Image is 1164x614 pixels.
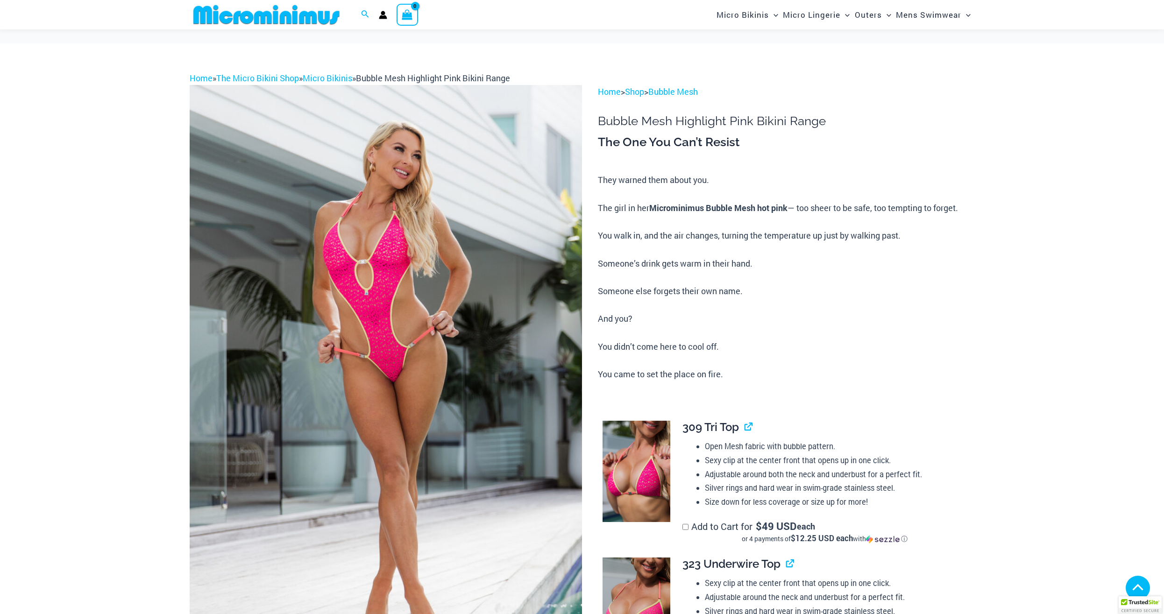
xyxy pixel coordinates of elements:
[216,72,299,84] a: The Micro Bikini Shop
[625,86,644,97] a: Shop
[397,4,418,25] a: View Shopping Cart, empty
[714,3,781,27] a: Micro BikinisMenu ToggleMenu Toggle
[682,524,688,530] input: Add to Cart for$49 USD eachor 4 payments of$12.25 USD eachwithSezzle Click to learn more about Se...
[705,495,966,509] li: Size down for less coverage or size up for more!
[190,72,213,84] a: Home
[1119,596,1162,614] div: TrustedSite Certified
[682,534,967,543] div: or 4 payments of with
[894,3,973,27] a: Mens SwimwearMenu ToggleMenu Toggle
[598,173,974,381] p: They warned them about you. The girl in her — too sheer to be safe, too tempting to forget. You w...
[190,72,510,84] span: » » »
[598,114,974,128] h1: Bubble Mesh Highlight Pink Bikini Range
[713,1,974,28] nav: Site Navigation
[705,467,966,481] li: Adjustable around both the neck and underbust for a perfect fit.
[379,11,387,19] a: Account icon link
[705,481,966,495] li: Silver rings and hard wear in swim-grade stainless steel.
[866,535,900,543] img: Sezzle
[598,85,974,99] p: > >
[705,453,966,467] li: Sexy clip at the center front that opens up in one click.
[598,86,621,97] a: Home
[961,3,971,27] span: Menu Toggle
[855,3,882,27] span: Outers
[361,9,369,21] a: Search icon link
[649,202,788,213] b: Microminimus Bubble Mesh hot pink
[781,3,852,27] a: Micro LingerieMenu ToggleMenu Toggle
[603,421,670,522] img: Bubble Mesh Highlight Pink 309 Top
[682,534,967,543] div: or 4 payments of$12.25 USD eachwithSezzle Click to learn more about Sezzle
[598,134,974,150] h3: The One You Can’t Resist
[852,3,894,27] a: OutersMenu ToggleMenu Toggle
[682,557,781,571] span: 323 Underwire Top
[190,4,343,25] img: MM SHOP LOGO FLAT
[783,3,840,27] span: Micro Lingerie
[682,420,739,434] span: 309 Tri Top
[756,522,796,531] span: 49 USD
[756,519,762,533] span: $
[705,576,966,590] li: Sexy clip at the center front that opens up in one click.
[797,522,815,531] span: each
[896,3,961,27] span: Mens Swimwear
[705,590,966,604] li: Adjustable around the neck and underbust for a perfect fit.
[840,3,850,27] span: Menu Toggle
[882,3,891,27] span: Menu Toggle
[648,86,698,97] a: Bubble Mesh
[791,533,853,543] span: $12.25 USD each
[769,3,778,27] span: Menu Toggle
[356,72,510,84] span: Bubble Mesh Highlight Pink Bikini Range
[705,439,966,453] li: Open Mesh fabric with bubble pattern.
[717,3,769,27] span: Micro Bikinis
[682,520,967,543] label: Add to Cart for
[303,72,352,84] a: Micro Bikinis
